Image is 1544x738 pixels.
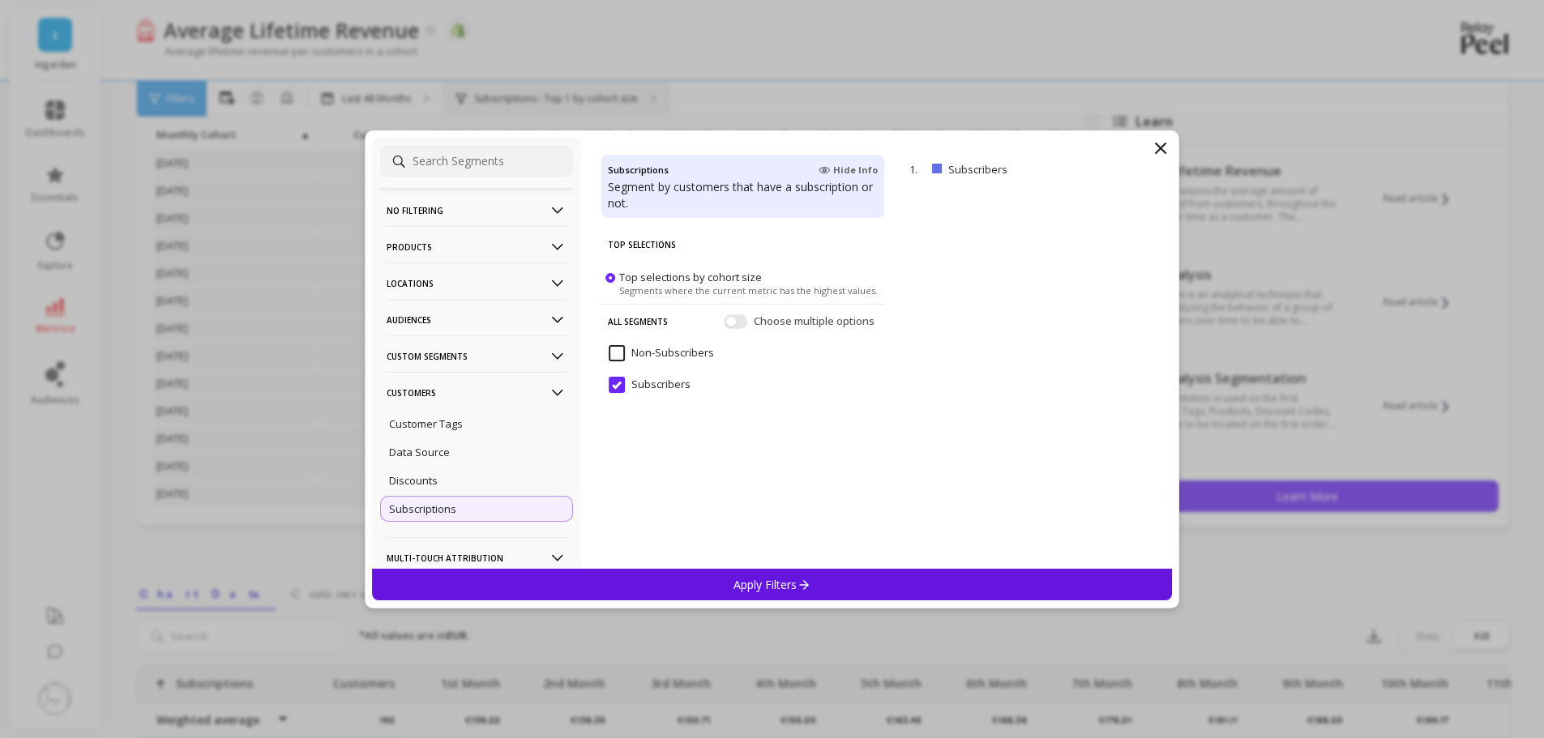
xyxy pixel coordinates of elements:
p: Audiences [387,299,567,340]
p: Apply Filters [734,577,810,592]
p: No filtering [387,190,567,231]
span: Non-Subscribers [609,345,714,361]
p: Multi-Touch Attribution [387,537,567,578]
input: Search Segments [380,145,573,177]
p: Segment by customers that have a subscription or not. [608,179,878,211]
span: Hide Info [819,164,878,177]
span: Subscribers [609,377,691,393]
p: All Segments [608,304,668,338]
p: Subscriptions [389,501,456,516]
p: Customer Tags [389,416,463,431]
h4: Subscriptions [608,161,669,179]
p: Top Selections [608,228,878,262]
span: Segments where the current metric has the highest values. [619,284,878,296]
p: Customers [387,372,567,413]
p: Custom Segments [387,335,567,377]
p: 1. [909,162,926,177]
p: Locations [387,262,567,304]
p: Discounts [389,473,438,488]
p: Products [387,226,567,267]
p: Data Source [389,445,450,459]
p: Subscribers [948,162,1084,177]
span: Choose multiple options [754,313,878,329]
span: Top selections by cohort size [619,269,762,284]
